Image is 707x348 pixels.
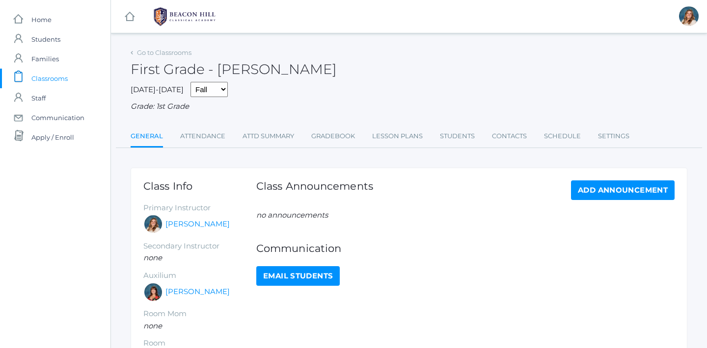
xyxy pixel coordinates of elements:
[143,339,256,348] h5: Room
[131,101,687,112] div: Grade: 1st Grade
[31,29,60,49] span: Students
[243,126,294,146] a: Attd Summary
[143,214,163,234] div: Liv Barber
[571,180,675,200] a: Add Announcement
[143,272,256,280] h5: Auxilium
[256,243,675,254] h1: Communication
[256,210,328,220] em: no announcements
[256,266,340,286] a: Email Students
[143,253,162,262] em: none
[143,180,256,192] h1: Class Info
[31,10,52,29] span: Home
[131,85,184,94] span: [DATE]-[DATE]
[31,108,84,127] span: Communication
[440,126,475,146] a: Students
[180,126,225,146] a: Attendance
[31,127,74,147] span: Apply / Enroll
[31,88,46,108] span: Staff
[165,219,230,230] a: [PERSON_NAME]
[372,126,423,146] a: Lesson Plans
[31,69,68,88] span: Classrooms
[311,126,355,146] a: Gradebook
[143,282,163,302] div: Heather Wallock
[544,126,581,146] a: Schedule
[148,4,221,29] img: BHCALogos-05-308ed15e86a5a0abce9b8dd61676a3503ac9727e845dece92d48e8588c001991.png
[143,310,256,318] h5: Room Mom
[131,126,163,148] a: General
[137,49,191,56] a: Go to Classrooms
[31,49,59,69] span: Families
[143,321,162,330] em: none
[492,126,527,146] a: Contacts
[143,204,256,212] h5: Primary Instructor
[143,242,256,250] h5: Secondary Instructor
[256,180,373,198] h1: Class Announcements
[598,126,629,146] a: Settings
[165,286,230,298] a: [PERSON_NAME]
[679,6,699,26] div: Liv Barber
[131,62,337,77] h2: First Grade - [PERSON_NAME]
